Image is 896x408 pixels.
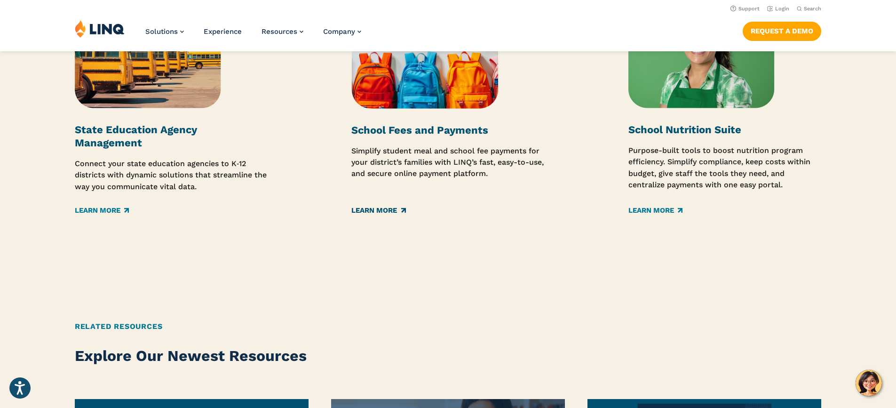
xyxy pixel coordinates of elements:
span: Company [323,27,355,36]
a: Support [730,6,760,12]
strong: State Education Agency Management [75,124,197,149]
strong: School Fees and Payments [351,124,488,136]
a: Experience [204,27,242,36]
img: LINQ | K‑12 Software [75,20,125,38]
a: Learn More [351,205,405,216]
a: Solutions [145,27,184,36]
span: Resources [262,27,297,36]
a: Login [767,6,789,12]
h2: Related Resources [75,321,821,332]
img: School Nutrition Suite [628,1,775,108]
a: Resources [262,27,303,36]
button: Hello, have a question? Let’s chat. [856,370,882,396]
img: Payments Thumbnail [351,1,498,109]
a: Company [323,27,361,36]
p: Purpose-built tools to boost nutrition program efficiency. Simplify compliance, keep costs within... [628,145,821,192]
strong: Explore Our Newest Resources [75,347,307,365]
p: Connect your state education agencies to K‑12 districts with dynamic solutions that streamline th... [75,158,268,192]
nav: Button Navigation [743,20,821,40]
img: State Thumbnail [75,1,221,108]
a: Learn More [75,205,129,216]
strong: School Nutrition Suite [628,124,741,136]
nav: Primary Navigation [145,20,361,51]
a: Learn More [628,205,682,216]
span: Search [804,6,821,12]
a: Request a Demo [743,22,821,40]
p: Simplify student meal and school fee payments for your district’s families with LINQ’s fast, easy... [351,145,544,192]
button: Open Search Bar [797,5,821,12]
span: Solutions [145,27,178,36]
